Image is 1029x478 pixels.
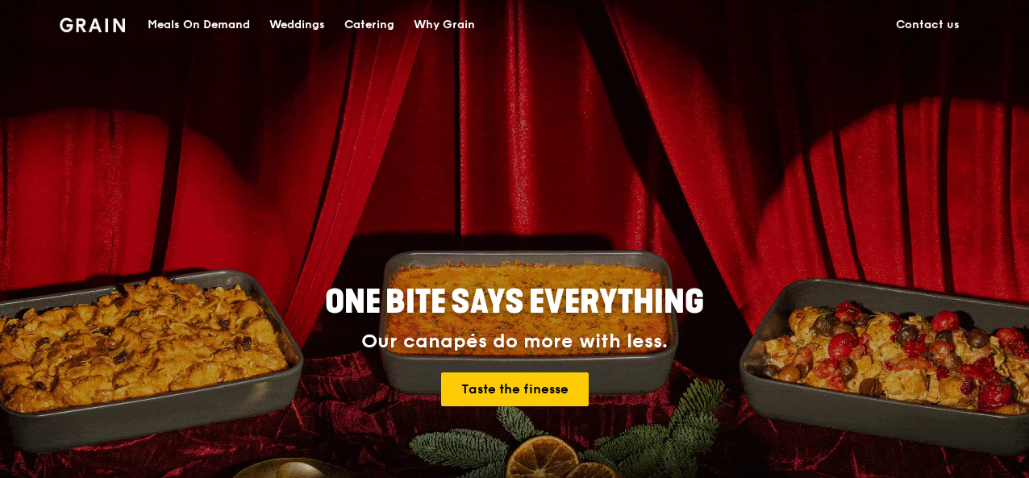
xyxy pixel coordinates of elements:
[441,372,589,406] a: Taste the finesse
[344,1,394,49] div: Catering
[224,330,805,353] div: Our canapés do more with less.
[335,1,404,49] a: Catering
[886,1,969,49] a: Contact us
[404,1,485,49] a: Why Grain
[269,1,325,49] div: Weddings
[325,283,704,322] span: ONE BITE SAYS EVERYTHING
[60,18,125,32] img: Grain
[260,1,335,49] a: Weddings
[148,1,250,49] div: Meals On Demand
[414,1,475,49] div: Why Grain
